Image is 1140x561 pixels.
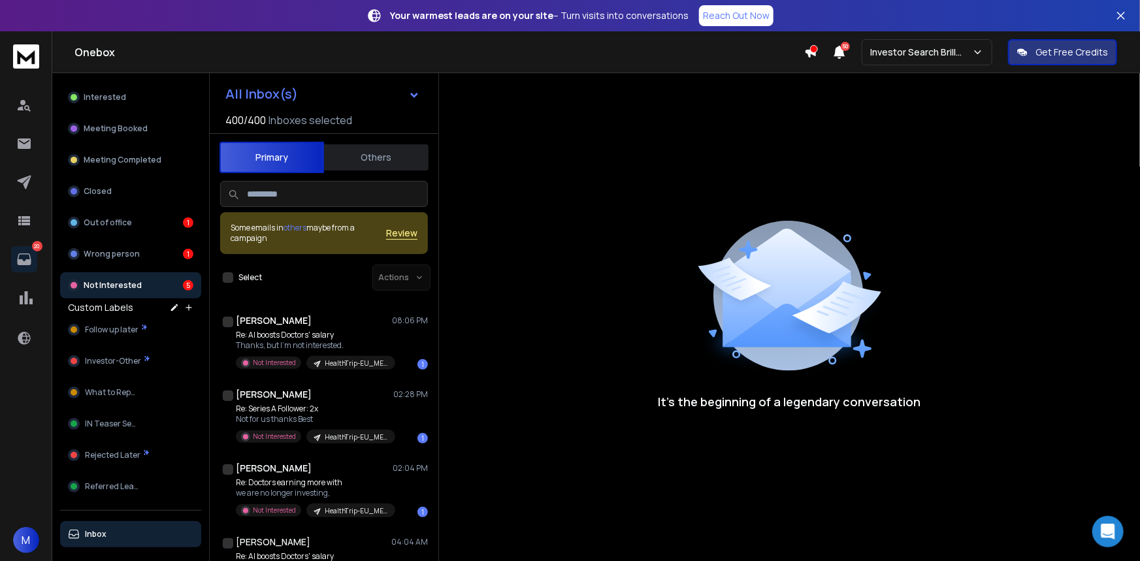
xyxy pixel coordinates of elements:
p: It’s the beginning of a legendary conversation [659,393,921,411]
span: 50 [841,42,850,51]
p: 08:06 PM [392,315,428,326]
p: Re: Doctors earning more with [236,477,393,488]
span: Rejected Later [85,450,140,460]
button: All Inbox(s) [215,81,431,107]
p: HealthTrip-EU_MENA_Afr 3 [325,506,387,516]
p: Not Interested [253,432,296,441]
img: logo [13,44,39,69]
button: M [13,527,39,553]
div: 5 [183,280,193,291]
span: others [284,222,306,233]
p: – Turn visits into conversations [390,9,689,22]
p: Investor Search Brillwood [870,46,972,59]
p: 20 [32,241,42,251]
div: 1 [417,433,428,443]
p: Not for us thanks Best [236,414,393,425]
p: Thanks, but I'm not interested. [236,340,393,351]
strong: Your warmest leads are on your site [390,9,553,22]
label: Select [238,272,262,283]
span: 400 / 400 [225,112,266,128]
button: Meeting Booked [60,116,201,142]
button: What to Reply [60,379,201,406]
p: Not Interested [84,280,142,291]
p: Inbox [85,529,106,539]
p: Reach Out Now [703,9,770,22]
button: Not Interested5 [60,272,201,298]
p: Not Interested [253,505,296,515]
p: Meeting Booked [84,123,148,134]
p: Re: Series A Follower: 2x [236,404,393,414]
h1: [PERSON_NAME] [236,536,310,549]
div: Some emails in maybe from a campaign [231,223,386,244]
p: Closed [84,186,112,197]
button: Closed [60,178,201,204]
p: Meeting Completed [84,155,161,165]
a: 20 [11,246,37,272]
p: Wrong person [84,249,140,259]
p: Get Free Credits [1035,46,1108,59]
span: What to Reply [85,387,137,398]
p: 02:28 PM [393,389,428,400]
div: 1 [183,249,193,259]
button: Meeting Completed [60,147,201,173]
button: Primary [220,142,324,173]
div: 1 [417,507,428,517]
div: 1 [183,217,193,228]
button: Rejected Later [60,442,201,468]
p: we are no longer investing, [236,488,393,498]
p: Interested [84,92,126,103]
div: Open Intercom Messenger [1092,516,1124,547]
h1: Onebox [74,44,804,60]
p: HealthTrip-EU_MENA_Afr 3 [325,359,387,368]
button: Interested [60,84,201,110]
span: IN Teaser Sent [85,419,140,429]
a: Reach Out Now [699,5,774,26]
button: IN Teaser Sent [60,411,201,437]
h1: [PERSON_NAME] [236,462,312,475]
h1: [PERSON_NAME] [236,388,312,401]
h1: All Inbox(s) [225,88,298,101]
button: Get Free Credits [1008,39,1117,65]
h3: Inboxes selected [269,112,352,128]
p: 02:04 PM [393,463,428,473]
button: Inbox [60,521,201,547]
p: HealthTrip-EU_MENA_Afr 3 [325,432,387,442]
h1: [PERSON_NAME] [236,314,312,327]
button: Investor-Other [60,348,201,374]
button: Others [324,143,429,172]
span: Investor-Other [85,356,141,366]
span: Referred Leads [85,481,142,492]
p: Out of office [84,217,132,228]
button: Review [386,227,417,240]
p: Re: AI boosts Doctors' salary [236,330,393,340]
button: Wrong person1 [60,241,201,267]
h3: Custom Labels [68,301,133,314]
button: Follow up later [60,317,201,343]
span: Follow up later [85,325,138,335]
button: Out of office1 [60,210,201,236]
p: 04:04 AM [391,537,428,547]
p: Not Interested [253,358,296,368]
button: Referred Leads [60,473,201,500]
div: 1 [417,359,428,370]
